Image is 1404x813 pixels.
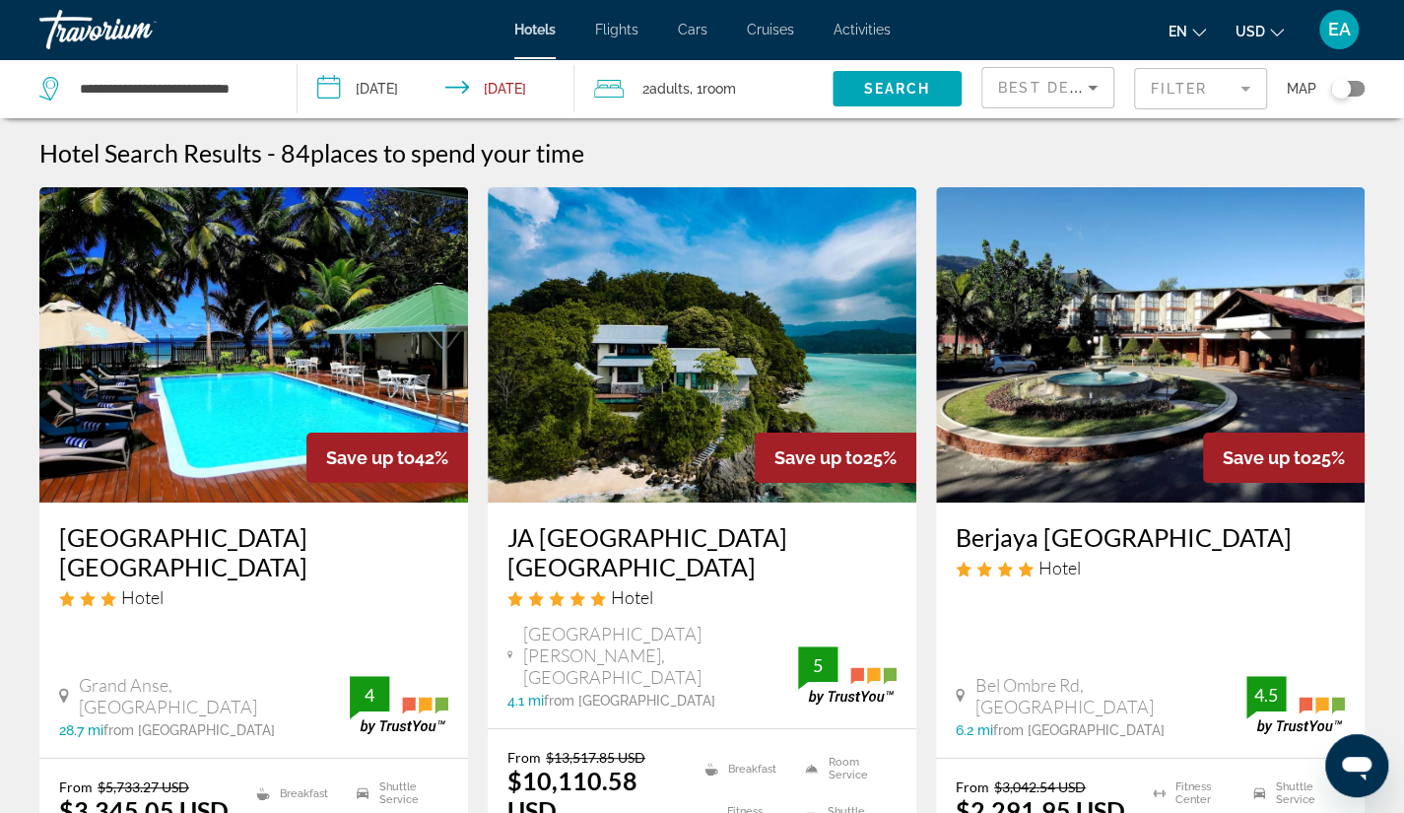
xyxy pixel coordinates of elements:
span: USD [1236,24,1265,39]
h2: 84 [281,138,584,168]
h1: Hotel Search Results [39,138,262,168]
span: Best Deals [998,80,1101,96]
li: Fitness Center [1143,779,1244,808]
img: Hotel image [39,187,468,503]
span: Adults [648,81,689,97]
a: Flights [595,22,638,37]
del: $13,517.85 USD [546,749,645,766]
button: Toggle map [1316,80,1365,98]
button: Check-in date: Oct 1, 2025 Check-out date: Oct 10, 2025 [298,59,575,118]
del: $5,733.27 USD [98,779,189,795]
span: 2 [641,75,689,102]
div: 4 [350,683,389,707]
button: User Menu [1313,9,1365,50]
button: Change currency [1236,17,1284,45]
img: Hotel image [488,187,916,503]
div: 4.5 [1246,683,1286,707]
a: Cruises [747,22,794,37]
a: Hotels [514,22,556,37]
a: JA [GEOGRAPHIC_DATA] [GEOGRAPHIC_DATA] [507,522,897,581]
span: 28.7 mi [59,722,103,738]
span: from [GEOGRAPHIC_DATA] [103,722,275,738]
span: from [GEOGRAPHIC_DATA] [544,693,715,709]
span: From [956,779,989,795]
span: From [507,749,541,766]
button: Filter [1134,67,1267,110]
div: 42% [306,433,468,483]
span: Grand Anse, [GEOGRAPHIC_DATA] [79,674,350,717]
span: 4.1 mi [507,693,544,709]
a: [GEOGRAPHIC_DATA] [GEOGRAPHIC_DATA] [59,522,448,581]
li: Shuttle Service [347,779,448,808]
img: trustyou-badge.svg [798,646,897,705]
span: Hotel [121,586,164,608]
button: Search [833,71,962,106]
iframe: Кнопка запуска окна обмена сообщениями [1325,734,1388,797]
span: Hotel [1038,557,1081,578]
div: 25% [1203,433,1365,483]
span: Bel Ombre Rd, [GEOGRAPHIC_DATA] [974,674,1246,717]
a: Activities [834,22,891,37]
li: Breakfast [246,779,348,808]
del: $3,042.54 USD [994,779,1086,795]
span: - [267,138,276,168]
span: en [1169,24,1187,39]
li: Room Service [795,749,897,788]
span: 6.2 mi [956,722,993,738]
button: Change language [1169,17,1206,45]
span: From [59,779,93,795]
img: trustyou-badge.svg [1246,676,1345,734]
div: 4 star Hotel [956,557,1345,578]
span: Map [1287,75,1316,102]
a: Berjaya [GEOGRAPHIC_DATA] [956,522,1345,552]
div: 3 star Hotel [59,586,448,608]
a: Travorium [39,4,236,55]
span: places to spend your time [310,138,584,168]
span: Search [864,81,931,97]
li: Shuttle Service [1243,779,1345,808]
img: Hotel image [936,187,1365,503]
span: [GEOGRAPHIC_DATA][PERSON_NAME], [GEOGRAPHIC_DATA] [522,623,798,688]
button: Travelers: 2 adults, 0 children [574,59,833,118]
mat-select: Sort by [998,76,1098,100]
span: Hotel [611,586,653,608]
div: 25% [755,433,916,483]
span: from [GEOGRAPHIC_DATA] [993,722,1165,738]
span: Save up to [774,447,863,468]
li: Breakfast [695,749,796,788]
a: Cars [678,22,707,37]
div: 5 star Hotel [507,586,897,608]
img: trustyou-badge.svg [350,676,448,734]
span: Room [702,81,735,97]
span: Save up to [1223,447,1311,468]
span: EA [1328,20,1351,39]
span: , 1 [689,75,735,102]
span: Save up to [326,447,415,468]
div: 5 [798,653,837,677]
